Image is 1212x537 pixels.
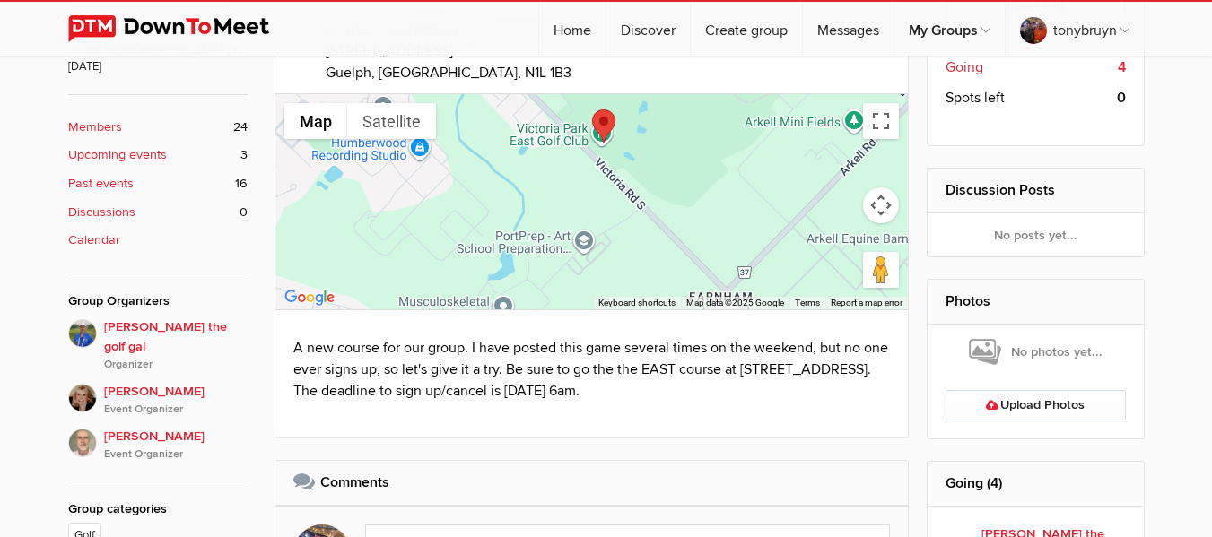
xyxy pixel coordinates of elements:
[104,402,248,418] i: Event Organizer
[68,418,248,463] a: [PERSON_NAME]Event Organizer
[68,291,248,311] div: Group Organizers
[68,145,248,165] a: Upcoming events 3
[803,2,894,56] a: Messages
[68,384,97,412] img: Caroline Nesbitt
[104,446,248,463] i: Event Organizer
[104,427,248,463] span: [PERSON_NAME]
[863,187,899,223] button: Map camera controls
[68,145,167,165] b: Upcoming events
[691,2,802,56] a: Create group
[68,117,122,137] b: Members
[68,429,97,457] img: Greg Mais
[68,230,248,250] a: Calendar
[235,174,248,194] span: 16
[863,103,899,139] button: Toggle fullscreen view
[946,390,1126,420] a: Upload Photos
[280,286,339,309] a: Open this area in Google Maps (opens a new window)
[831,298,902,307] a: Report a map error
[946,56,983,78] span: Going
[68,203,248,222] a: Discussions 0
[68,203,135,222] b: Discussions
[68,373,248,418] a: [PERSON_NAME]Event Organizer
[1006,2,1144,56] a: tonybruyn
[539,2,606,56] a: Home
[240,203,248,222] span: 0
[946,462,1126,505] h2: Going (4)
[928,213,1144,256] div: No posts yet...
[863,252,899,288] button: Drag Pegman onto the map to open Street View
[969,337,1103,368] span: No photos yet...
[240,145,248,165] span: 3
[284,103,347,139] button: Show street map
[795,298,820,307] a: Terms (opens in new tab)
[946,292,990,310] a: Photos
[104,382,248,418] span: [PERSON_NAME]
[280,286,339,309] img: Google
[293,461,891,504] h2: Comments
[68,174,134,194] b: Past events
[233,117,248,137] span: 24
[68,319,248,373] a: [PERSON_NAME] the golf galOrganizer
[68,499,248,519] div: Group categories
[68,117,248,137] a: Members 24
[68,230,120,250] b: Calendar
[68,174,248,194] a: Past events 16
[104,357,248,373] i: Organizer
[104,317,248,373] span: [PERSON_NAME] the golf gal
[1118,56,1126,78] b: 4
[946,87,1005,108] span: Spots left
[326,64,571,82] span: Guelph, [GEOGRAPHIC_DATA], N1L 1B3
[68,319,97,348] img: Beth the golf gal
[606,2,690,56] a: Discover
[894,2,1005,56] a: My Groups
[293,337,891,402] p: A new course for our group. I have posted this game several times on the weekend, but no one ever...
[347,103,436,139] button: Show satellite imagery
[68,15,297,42] img: DownToMeet
[686,298,784,307] span: Map data ©2025 Google
[946,181,1055,199] a: Discussion Posts
[598,297,676,309] button: Keyboard shortcuts
[1117,87,1126,108] b: 0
